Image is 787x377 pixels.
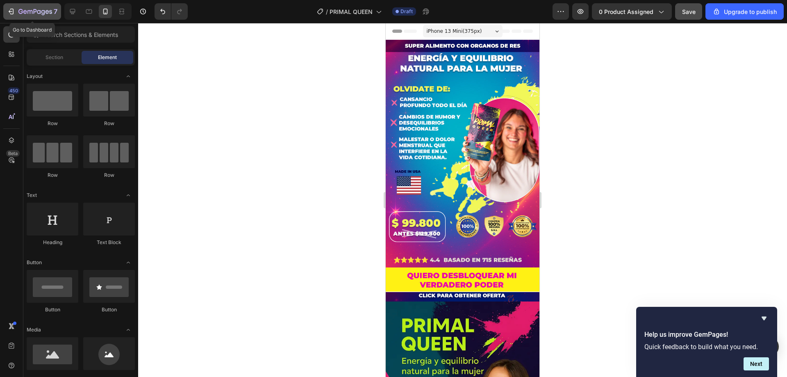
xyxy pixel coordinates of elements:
p: 7 [54,7,57,16]
button: Save [675,3,702,20]
button: Next question [744,357,769,370]
div: 450 [8,87,20,94]
button: Upgrade to publish [705,3,784,20]
span: Text [27,192,37,199]
span: PRIMAL QUEEN [330,7,373,16]
button: 7 [3,3,61,20]
span: / [326,7,328,16]
div: Heading [27,239,78,246]
div: Text Block [83,239,135,246]
div: Undo/Redo [155,3,188,20]
span: 0 product assigned [599,7,653,16]
span: Toggle open [122,189,135,202]
button: Hide survey [759,313,769,323]
span: Section [45,54,63,61]
iframe: Design area [386,23,539,377]
button: 0 product assigned [592,3,672,20]
div: Beta [6,150,20,157]
div: Upgrade to publish [712,7,777,16]
span: Element [98,54,117,61]
span: Toggle open [122,323,135,336]
div: Button [27,306,78,313]
div: Row [83,171,135,179]
span: Layout [27,73,43,80]
p: Quick feedback to build what you need. [644,343,769,351]
div: Help us improve GemPages! [644,313,769,370]
div: Row [27,120,78,127]
div: Row [27,171,78,179]
span: Button [27,259,42,266]
span: Toggle open [122,256,135,269]
span: Toggle open [122,70,135,83]
span: Draft [400,8,413,15]
input: Search Sections & Elements [27,26,135,43]
h2: Help us improve GemPages! [644,330,769,340]
div: Button [83,306,135,313]
span: Media [27,326,41,334]
div: Row [83,120,135,127]
span: Save [682,8,696,15]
